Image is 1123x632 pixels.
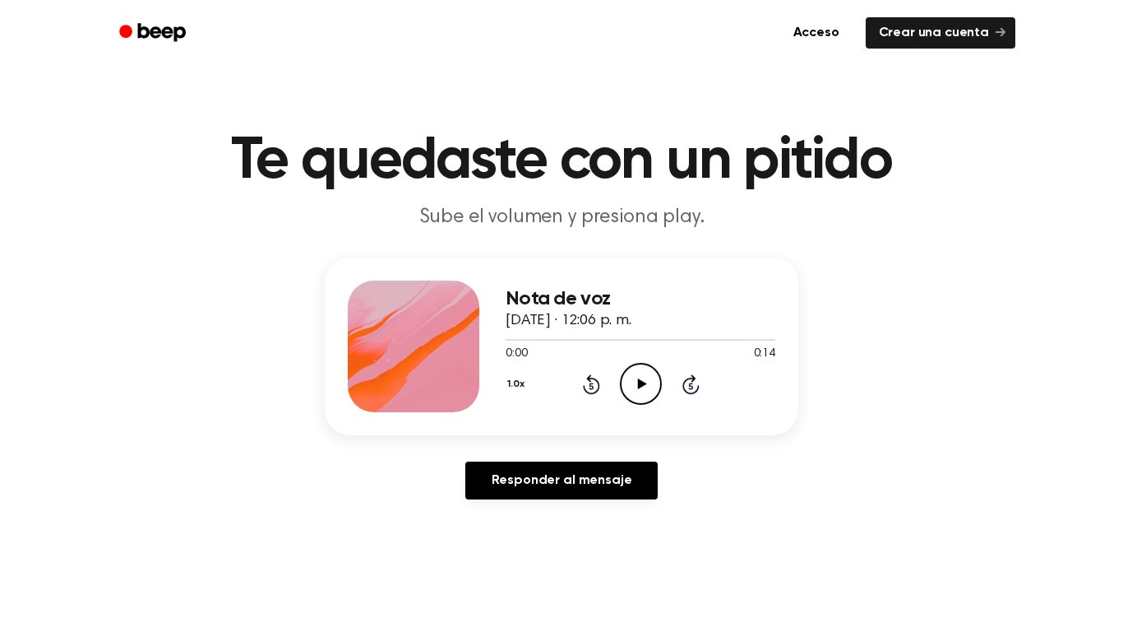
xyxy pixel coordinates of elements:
button: 1.0x [506,370,530,398]
font: 0:14 [754,348,775,360]
a: Responder al mensaje [465,462,659,500]
font: Responder al mensaje [492,474,632,487]
a: Acceso [777,14,856,52]
font: 0:00 [506,348,527,360]
font: Acceso [793,26,839,39]
font: 1.0x [507,379,524,389]
font: Te quedaste con un pitido [231,132,891,191]
font: [DATE] · 12:06 p. m. [506,314,631,328]
font: Crear una cuenta [879,26,989,39]
font: Sube el volumen y presiona play. [419,207,705,227]
a: Bip [108,17,201,49]
font: Nota de voz [506,289,610,309]
a: Crear una cuenta [866,17,1015,49]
